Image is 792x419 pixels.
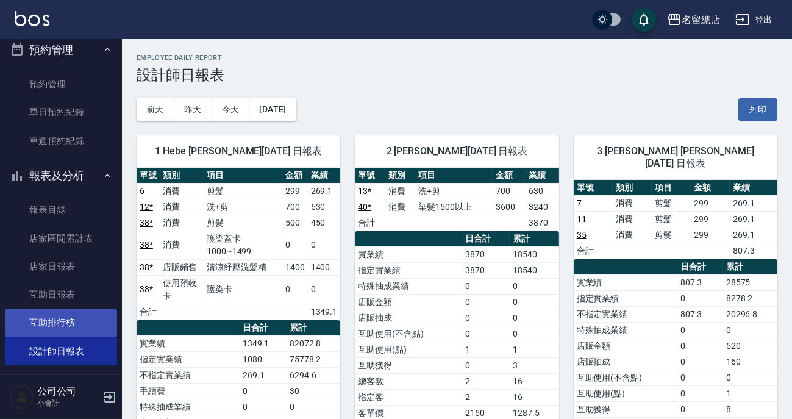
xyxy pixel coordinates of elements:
[287,320,341,336] th: 累計
[574,274,677,290] td: 實業績
[287,399,341,415] td: 0
[574,180,613,196] th: 單號
[677,274,723,290] td: 807.3
[723,322,777,338] td: 0
[677,370,723,385] td: 0
[137,367,240,383] td: 不指定實業績
[613,211,652,227] td: 消費
[577,230,587,240] a: 35
[5,34,117,66] button: 預約管理
[588,145,763,170] span: 3 [PERSON_NAME] [PERSON_NAME] [DATE] 日報表
[510,231,558,247] th: 累計
[160,231,204,259] td: 消費
[723,385,777,401] td: 1
[723,306,777,322] td: 20296.8
[282,168,308,184] th: 金額
[677,401,723,417] td: 0
[652,180,691,196] th: 項目
[493,168,526,184] th: 金額
[151,145,326,157] span: 1 Hebe [PERSON_NAME][DATE] 日報表
[308,215,341,231] td: 450
[10,385,34,409] img: Person
[462,246,510,262] td: 3870
[574,306,677,322] td: 不指定實業績
[462,326,510,342] td: 0
[574,322,677,338] td: 特殊抽成業績
[137,168,340,320] table: a dense table
[5,160,117,192] button: 報表及分析
[385,168,415,184] th: 類別
[287,367,341,383] td: 6294.6
[355,262,462,278] td: 指定實業績
[204,183,282,199] td: 剪髮
[355,389,462,405] td: 指定客
[723,354,777,370] td: 160
[355,326,462,342] td: 互助使用(不含點)
[385,183,415,199] td: 消費
[723,370,777,385] td: 0
[723,338,777,354] td: 520
[5,127,117,155] a: 單週預約紀錄
[691,227,730,243] td: 299
[510,262,558,278] td: 18540
[308,275,341,304] td: 0
[287,351,341,367] td: 75778.2
[204,168,282,184] th: 項目
[355,310,462,326] td: 店販抽成
[137,399,240,415] td: 特殊抽成業績
[37,398,99,409] p: 小會計
[5,309,117,337] a: 互助排行榜
[5,252,117,281] a: 店家日報表
[160,199,204,215] td: 消費
[5,98,117,126] a: 單日預約紀錄
[308,199,341,215] td: 630
[240,399,287,415] td: 0
[137,351,240,367] td: 指定實業績
[510,310,558,326] td: 0
[355,278,462,294] td: 特殊抽成業績
[730,243,777,259] td: 807.3
[462,310,510,326] td: 0
[15,11,49,26] img: Logo
[723,274,777,290] td: 28575
[510,278,558,294] td: 0
[462,342,510,357] td: 1
[5,281,117,309] a: 互助日報表
[287,383,341,399] td: 30
[730,9,777,31] button: 登出
[137,98,174,121] button: 前天
[462,262,510,278] td: 3870
[355,215,385,231] td: 合計
[462,231,510,247] th: 日合計
[493,183,526,199] td: 700
[308,259,341,275] td: 1400
[574,354,677,370] td: 店販抽成
[462,294,510,310] td: 0
[510,294,558,310] td: 0
[652,211,691,227] td: 剪髮
[526,215,558,231] td: 3870
[137,304,160,320] td: 合計
[204,215,282,231] td: 剪髮
[574,385,677,401] td: 互助使用(點)
[526,199,558,215] td: 3240
[37,385,99,398] h5: 公司公司
[613,227,652,243] td: 消費
[282,259,308,275] td: 1400
[282,231,308,259] td: 0
[385,199,415,215] td: 消費
[204,199,282,215] td: 洗+剪
[677,354,723,370] td: 0
[677,259,723,275] th: 日合計
[355,342,462,357] td: 互助使用(點)
[137,66,777,84] h3: 設計師日報表
[577,198,582,208] a: 7
[249,98,296,121] button: [DATE]
[730,211,777,227] td: 269.1
[355,168,385,184] th: 單號
[652,195,691,211] td: 剪髮
[204,275,282,304] td: 護染卡
[240,383,287,399] td: 0
[462,278,510,294] td: 0
[510,357,558,373] td: 3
